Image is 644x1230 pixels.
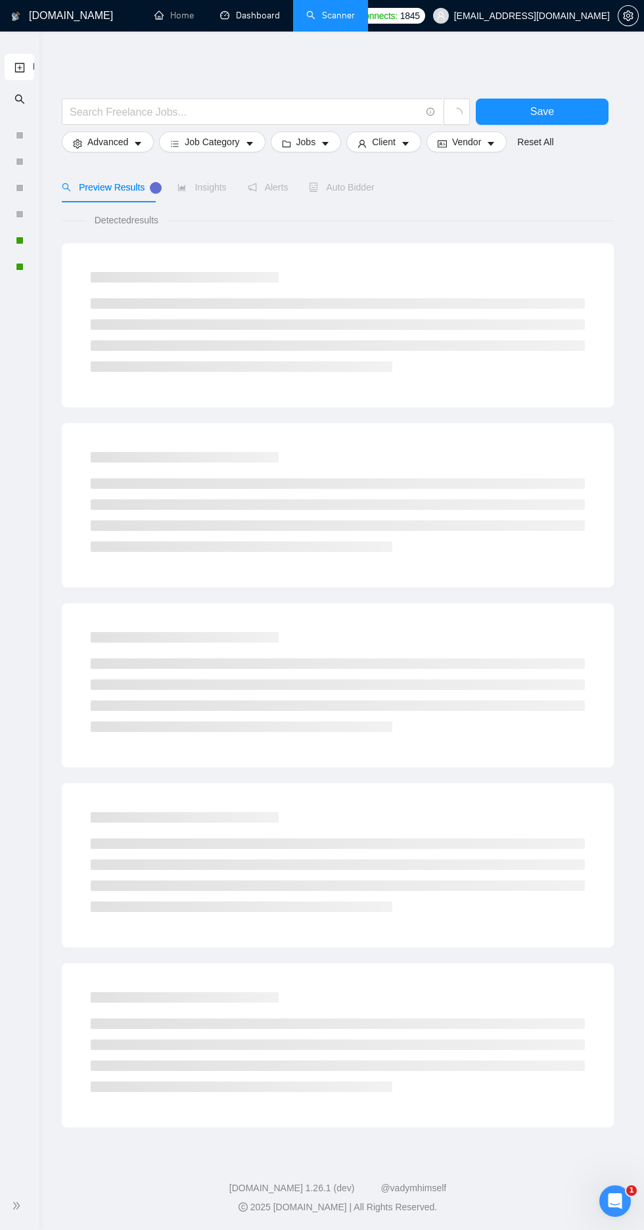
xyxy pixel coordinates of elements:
span: Vendor [452,135,481,149]
a: setting [618,11,639,21]
span: Job Category [185,135,239,149]
span: caret-down [133,139,143,148]
span: user [357,139,367,148]
span: notification [248,183,257,192]
a: [DOMAIN_NAME] 1.26.1 (dev) [229,1183,355,1193]
span: caret-down [486,139,495,148]
span: folder [282,139,291,148]
span: 1845 [400,9,420,23]
button: barsJob Categorycaret-down [159,131,265,152]
a: homeHome [154,10,194,21]
span: loading [451,108,463,120]
span: setting [618,11,638,21]
iframe: Intercom live chat [599,1185,631,1217]
a: searchScanner [306,10,355,21]
a: @vadymhimself [380,1183,446,1193]
span: Auto Bidder [309,182,374,193]
input: Search Freelance Jobs... [70,104,421,120]
span: Jobs [296,135,316,149]
button: settingAdvancedcaret-down [62,131,154,152]
button: Save [476,99,609,125]
span: bars [170,139,179,148]
span: idcard [438,139,447,148]
span: info-circle [426,108,435,116]
a: dashboardDashboard [220,10,280,21]
span: Client [372,135,396,149]
div: Tooltip anchor [150,182,162,194]
span: double-right [12,1199,25,1212]
span: search [14,85,25,112]
span: search [62,183,71,192]
li: My Scanners [5,85,34,280]
a: Reset All [517,135,553,149]
span: Alerts [248,182,288,193]
span: Connects: [357,9,397,23]
span: Insights [177,182,226,193]
span: caret-down [401,139,410,148]
span: copyright [239,1202,248,1212]
span: robot [309,183,318,192]
span: Advanced [87,135,128,149]
img: logo [11,6,20,27]
button: folderJobscaret-down [271,131,342,152]
span: Preview Results [62,182,156,193]
span: caret-down [245,139,254,148]
div: 2025 [DOMAIN_NAME] | All Rights Reserved. [42,1200,633,1214]
span: area-chart [177,183,187,192]
a: New Scanner [14,54,25,81]
span: caret-down [321,139,330,148]
button: userClientcaret-down [346,131,421,152]
span: Save [530,103,554,120]
span: 1 [626,1185,637,1196]
span: setting [73,139,82,148]
span: Detected results [85,213,168,227]
button: idcardVendorcaret-down [426,131,507,152]
span: user [436,11,446,20]
li: New Scanner [5,54,34,80]
button: setting [618,5,639,26]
